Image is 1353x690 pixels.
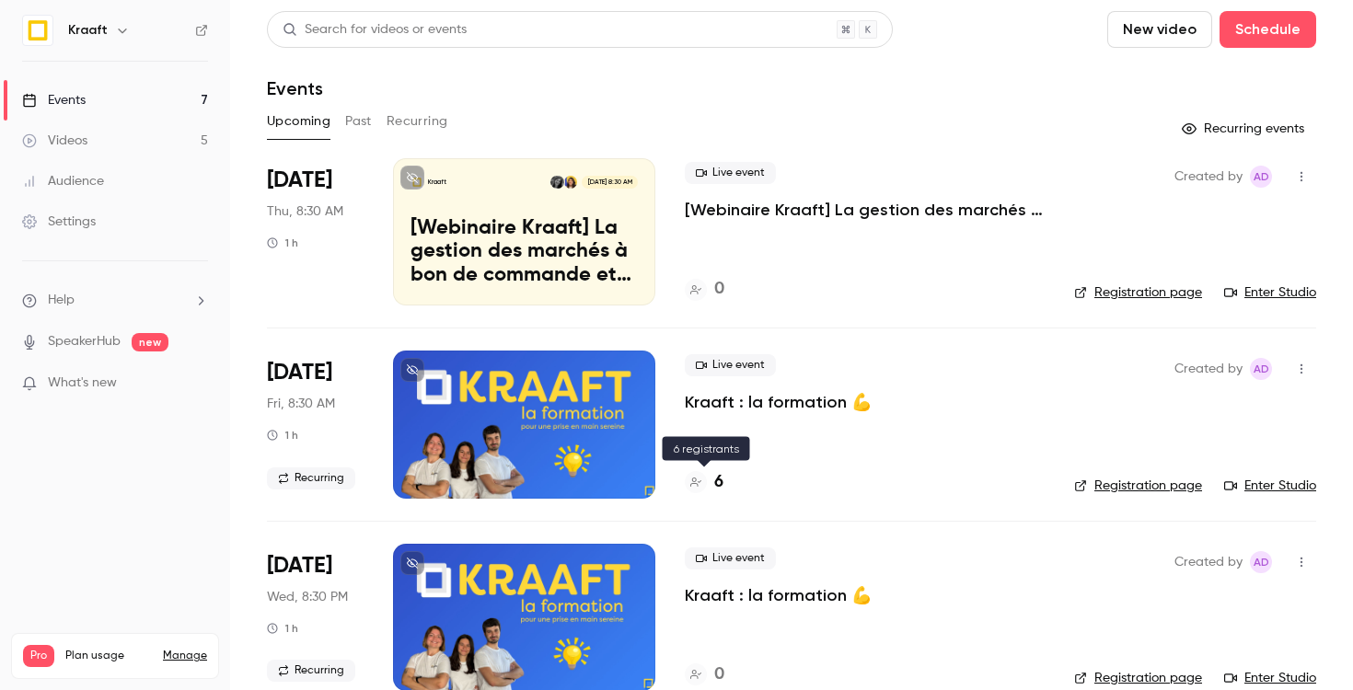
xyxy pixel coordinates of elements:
[1074,283,1202,302] a: Registration page
[186,375,208,392] iframe: Noticeable Trigger
[23,16,52,45] img: Kraaft
[714,662,724,687] h4: 0
[1254,358,1269,380] span: Ad
[1250,358,1272,380] span: Alice de Guyenro
[65,649,152,663] span: Plan usage
[267,467,355,489] span: Recurring
[267,551,332,581] span: [DATE]
[685,584,872,606] a: Kraaft : la formation 💪
[22,91,86,109] div: Events
[267,358,332,387] span: [DATE]
[1074,477,1202,495] a: Registration page
[163,649,207,663] a: Manage
[267,236,298,250] div: 1 h
[685,199,1045,221] a: [Webinaire Kraaft] La gestion des marchés à bon de commande et des petites interventions
[22,213,96,231] div: Settings
[267,202,343,221] span: Thu, 8:30 AM
[393,158,655,305] a: [Webinaire Kraaft] La gestion des marchés à bon de commande et des petites interventionsKraaftNas...
[283,20,467,40] div: Search for videos or events
[685,470,723,495] a: 6
[1174,166,1243,188] span: Created by
[550,176,563,189] img: Alice de Guyenro
[411,217,638,288] p: [Webinaire Kraaft] La gestion des marchés à bon de commande et des petites interventions
[132,333,168,351] span: new
[267,660,355,682] span: Recurring
[267,77,323,99] h1: Events
[1250,166,1272,188] span: Alice de Guyenro
[1174,551,1243,573] span: Created by
[1224,283,1316,302] a: Enter Studio
[1220,11,1316,48] button: Schedule
[685,391,872,413] a: Kraaft : la formation 💪
[1107,11,1212,48] button: New video
[685,162,776,184] span: Live event
[1254,166,1269,188] span: Ad
[685,354,776,376] span: Live event
[428,178,446,187] p: Kraaft
[267,621,298,636] div: 1 h
[564,176,577,189] img: Nastasia Goudal
[1224,477,1316,495] a: Enter Studio
[23,645,54,667] span: Pro
[1254,551,1269,573] span: Ad
[387,107,448,136] button: Recurring
[1224,669,1316,687] a: Enter Studio
[48,374,117,393] span: What's new
[714,470,723,495] h4: 6
[267,166,332,195] span: [DATE]
[685,662,724,687] a: 0
[345,107,372,136] button: Past
[22,132,87,150] div: Videos
[48,332,121,351] a: SpeakerHub
[22,291,208,310] li: help-dropdown-opener
[267,588,348,606] span: Wed, 8:30 PM
[267,107,330,136] button: Upcoming
[267,158,364,305] div: Sep 18 Thu, 8:30 AM (Europe/Paris)
[1074,669,1202,687] a: Registration page
[267,428,298,443] div: 1 h
[1174,358,1243,380] span: Created by
[685,547,776,569] span: Live event
[1250,551,1272,573] span: Alice de Guyenro
[267,395,335,413] span: Fri, 8:30 AM
[714,277,724,302] h4: 0
[68,21,108,40] h6: Kraaft
[48,291,75,310] span: Help
[582,176,637,189] span: [DATE] 8:30 AM
[1174,114,1316,144] button: Recurring events
[267,351,364,498] div: Sep 19 Fri, 8:30 AM (Europe/Paris)
[22,172,104,190] div: Audience
[685,277,724,302] a: 0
